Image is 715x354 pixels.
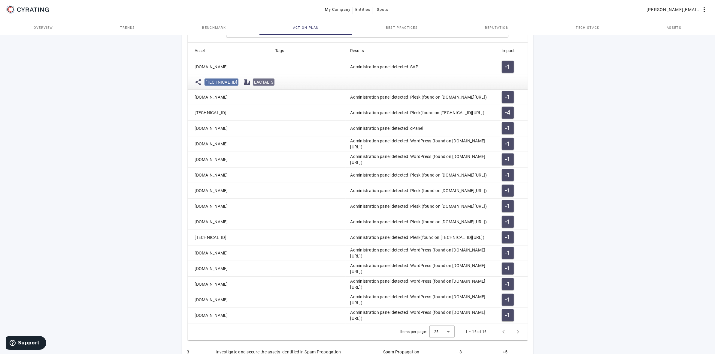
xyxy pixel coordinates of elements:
mat-cell: Administration panel detected: WordPress (found on [DOMAIN_NAME][URL]) [346,308,497,323]
span: -1 [505,188,510,194]
mat-cell: [DOMAIN_NAME] [188,136,271,152]
mat-cell: [DOMAIN_NAME] [188,152,271,168]
mat-cell: [DOMAIN_NAME] [188,199,271,214]
span: -4 [505,110,510,116]
span: -1 [505,219,510,225]
mat-cell: [DOMAIN_NAME] [188,168,271,183]
span: -1 [505,172,510,178]
span: -1 [505,266,510,272]
span: -1 [505,94,510,100]
mat-cell: [DOMAIN_NAME] [188,90,271,105]
span: -1 [505,281,510,287]
mat-cell: Administration panel detected: Plesk (found on [DOMAIN_NAME][URL]) [346,199,497,214]
span: -1 [505,125,510,131]
span: Entities [355,5,371,14]
mat-cell: Administration panel detected: WordPress (found on [DOMAIN_NAME][URL]) [346,245,497,261]
div: Results [350,47,364,54]
mat-cell: [TECHNICAL_ID] [188,105,271,121]
span: -1 [505,203,510,209]
iframe: Opens a widget where you can find more information [6,336,46,351]
div: Asset [195,47,205,54]
span: -1 [505,234,510,240]
g: CYRATING [17,7,49,12]
div: 1 – 16 of 16 [465,329,487,335]
button: My Company [323,4,353,15]
span: LACTALIS [254,80,273,85]
span: Trends [120,26,135,29]
mat-cell: [DOMAIN_NAME] [188,261,271,277]
mat-cell: [TECHNICAL_ID] [188,230,271,245]
span: Reputation [485,26,509,29]
span: -1 [505,312,510,318]
div: Results [350,47,370,54]
mat-cell: Administration panel detected: WordPress (found on [DOMAIN_NAME][URL]) [346,152,497,168]
span: Best practices [386,26,418,29]
div: Impact [502,47,515,54]
span: Assets [667,26,681,29]
mat-cell: Administration panel detected: Plesk (found on [DOMAIN_NAME][URL]) [346,90,497,105]
span: -1 [505,141,510,147]
button: Previous page [496,325,511,339]
span: -1 [505,156,510,162]
mat-cell: Administration panel detected: WordPress (found on [DOMAIN_NAME][URL]) [346,277,497,292]
span: -1 [505,250,510,256]
button: Next page [511,325,525,339]
span: [TECHNICAL_ID] [206,80,238,85]
mat-cell: [DOMAIN_NAME] [188,308,271,323]
mat-cell: [DOMAIN_NAME] [188,245,271,261]
mat-cell: Administration panel detected: Plesk(found on [TECHNICAL_ID][URL]) [346,105,497,121]
mat-cell: Administration panel detected: Plesk(found on [TECHNICAL_ID][URL]) [346,230,497,245]
mat-cell: Administration panel detected: WordPress (found on [DOMAIN_NAME][URL]) [346,261,497,277]
button: Spots [373,4,392,15]
span: Spots [377,5,389,14]
span: My Company [325,5,351,14]
span: Overview [34,26,53,29]
mat-cell: Administration panel detected: SAP [346,59,497,75]
mat-cell: [DOMAIN_NAME] [188,59,271,75]
mat-cell: Administration panel detected: Plesk (found on [DOMAIN_NAME][URL]) [346,183,497,199]
div: Tags [275,47,290,54]
mat-cell: Administration panel detected: WordPress (found on [DOMAIN_NAME][URL]) [346,136,497,152]
div: Impact [502,47,520,54]
div: Asset [195,47,211,54]
div: Items per page: [400,329,427,335]
button: [PERSON_NAME][EMAIL_ADDRESS][DOMAIN_NAME] [644,4,710,15]
mat-cell: Administration panel detected: cPanel [346,121,497,136]
span: Tech Stack [576,26,600,29]
span: Action Plan [293,26,319,29]
mat-cell: [DOMAIN_NAME] [188,121,271,136]
button: Entities [353,4,373,15]
mat-cell: Administration panel detected: WordPress (found on [DOMAIN_NAME][URL]) [346,292,497,308]
mat-cell: [DOMAIN_NAME] [188,183,271,199]
mat-icon: share [195,79,202,86]
mat-icon: more_vert [701,6,708,13]
mat-cell: Administration panel detected: Plesk (found on [DOMAIN_NAME][URL]) [346,214,497,230]
mat-cell: [DOMAIN_NAME] [188,214,271,230]
mat-cell: Administration panel detected: Plesk (found on [DOMAIN_NAME][URL]) [346,168,497,183]
div: Tags [275,47,284,54]
mat-cell: [DOMAIN_NAME] [188,277,271,292]
span: [PERSON_NAME][EMAIL_ADDRESS][DOMAIN_NAME] [647,5,701,14]
span: -1 [505,64,510,70]
span: Benchmark [202,26,226,29]
mat-cell: [DOMAIN_NAME] [188,292,271,308]
span: -1 [505,297,510,303]
mat-icon: domain [243,79,250,86]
